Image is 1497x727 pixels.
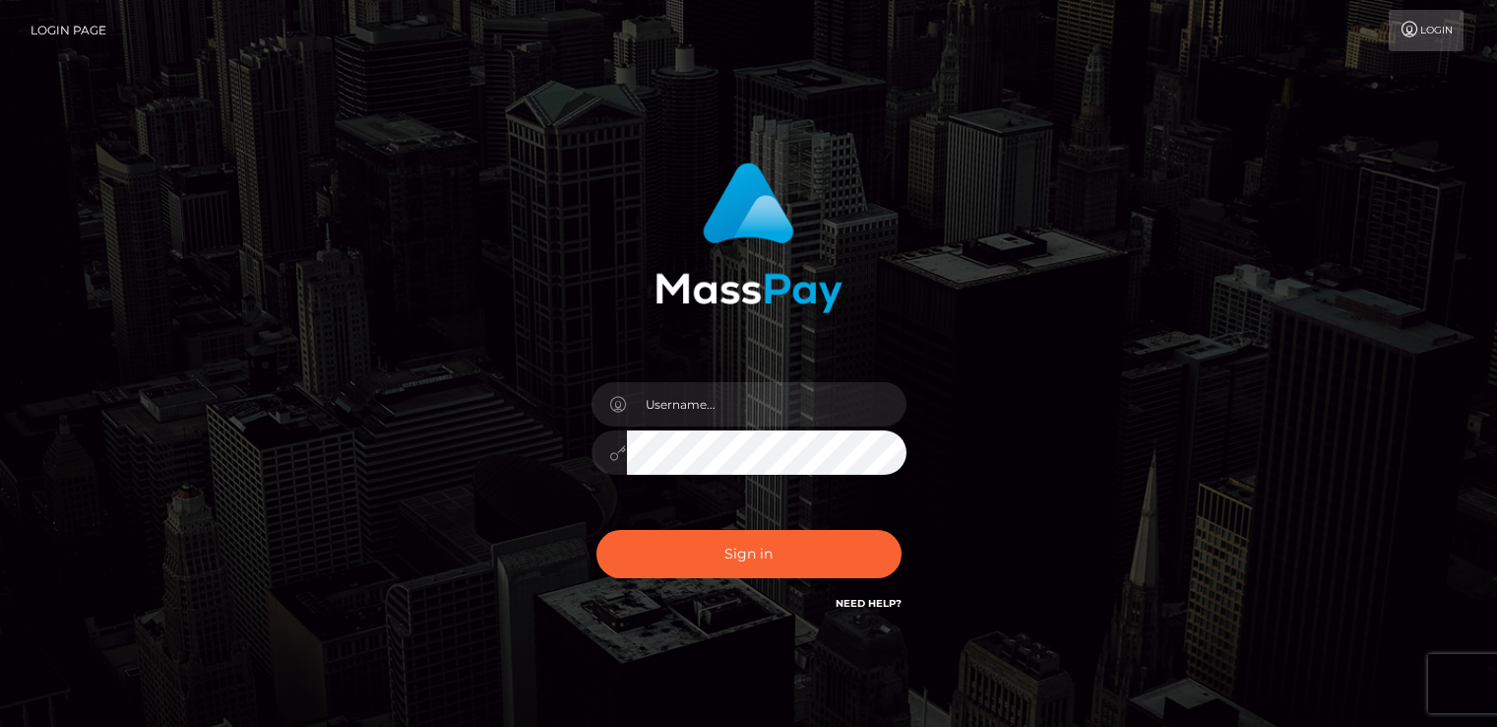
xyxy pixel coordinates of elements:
a: Login [1389,10,1464,51]
img: MassPay Login [655,163,842,313]
a: Login Page [31,10,106,51]
button: Sign in [596,530,902,578]
input: Username... [627,382,906,427]
a: Need Help? [836,597,902,610]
